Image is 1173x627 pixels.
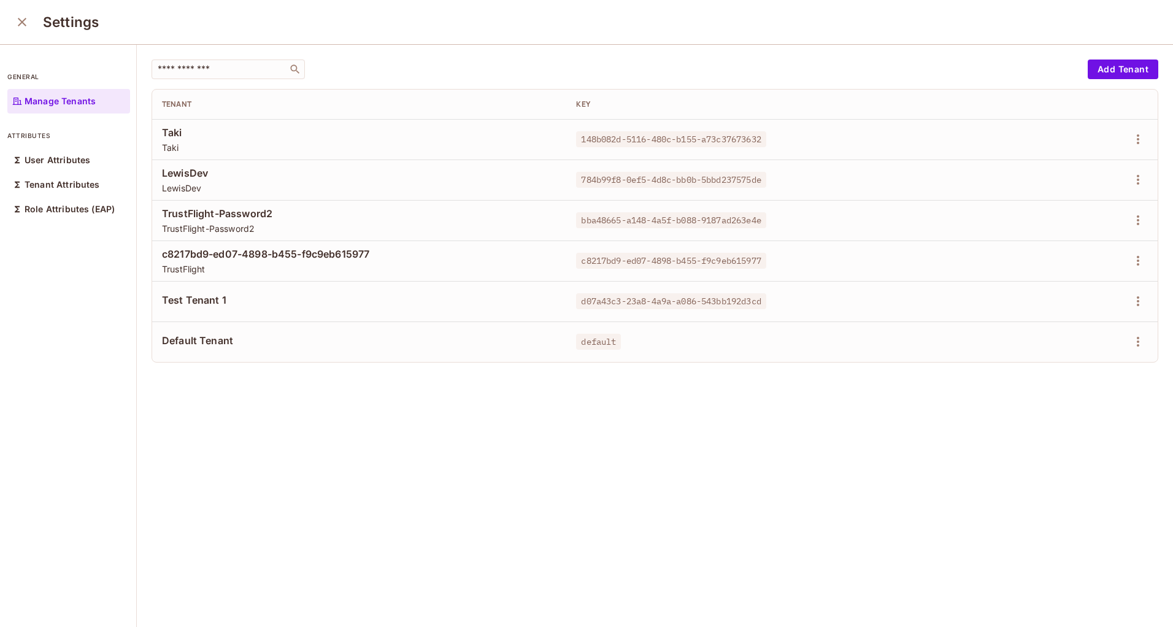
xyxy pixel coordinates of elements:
span: LewisDev [162,182,556,194]
span: default [576,334,621,350]
button: close [10,10,34,34]
span: TrustFlight-Password2 [162,223,556,234]
p: User Attributes [25,155,90,165]
span: bba48665-a148-4a5f-b088-9187ad263e4e [576,212,766,228]
div: Key [576,99,971,109]
span: Taki [162,126,556,139]
span: Default Tenant [162,334,556,347]
span: d07a43c3-23a8-4a9a-a086-543bb192d3cd [576,293,766,309]
span: c8217bd9-ed07-4898-b455-f9c9eb615977 [162,247,556,261]
p: general [7,72,130,82]
span: Taki [162,142,556,153]
p: Tenant Attributes [25,180,100,190]
span: 148b082d-5116-480c-b155-a73c37673632 [576,131,766,147]
p: Role Attributes (EAP) [25,204,115,214]
span: TrustFlight-Password2 [162,207,556,220]
span: 784b99f8-0ef5-4d8c-bb0b-5bbd237575de [576,172,766,188]
span: TrustFlight [162,263,556,275]
div: Tenant [162,99,556,109]
p: attributes [7,131,130,140]
span: c8217bd9-ed07-4898-b455-f9c9eb615977 [576,253,766,269]
h3: Settings [43,13,99,31]
span: LewisDev [162,166,556,180]
button: Add Tenant [1088,60,1158,79]
p: Manage Tenants [25,96,96,106]
span: Test Tenant 1 [162,293,556,307]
